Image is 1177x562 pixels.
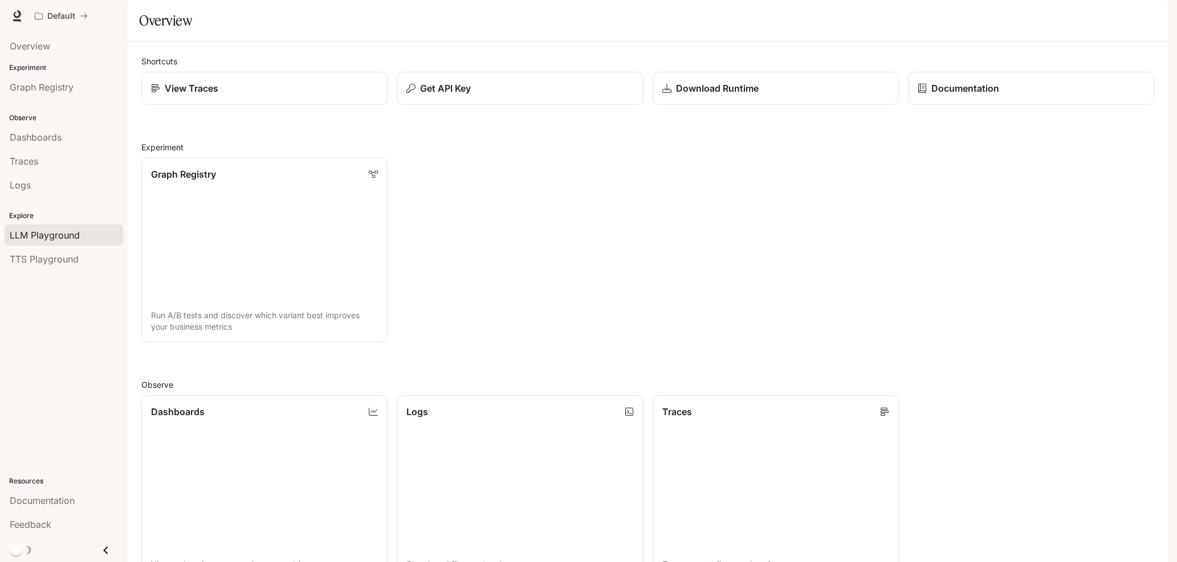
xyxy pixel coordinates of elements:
[165,81,218,95] p: View Traces
[406,405,428,419] p: Logs
[151,167,216,181] p: Graph Registry
[47,11,75,21] p: Default
[141,55,1154,67] h2: Shortcuts
[151,310,378,333] p: Run A/B tests and discover which variant best improves your business metrics
[151,405,205,419] p: Dashboards
[653,72,899,105] a: Download Runtime
[141,72,388,105] a: View Traces
[676,81,759,95] p: Download Runtime
[931,81,999,95] p: Documentation
[141,379,1154,391] h2: Observe
[30,5,93,27] button: All workspaces
[141,158,388,342] a: Graph RegistryRun A/B tests and discover which variant best improves your business metrics
[662,405,692,419] p: Traces
[420,81,471,95] p: Get API Key
[397,72,643,105] button: Get API Key
[908,72,1154,105] a: Documentation
[141,141,1154,153] h2: Experiment
[139,9,192,32] h1: Overview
